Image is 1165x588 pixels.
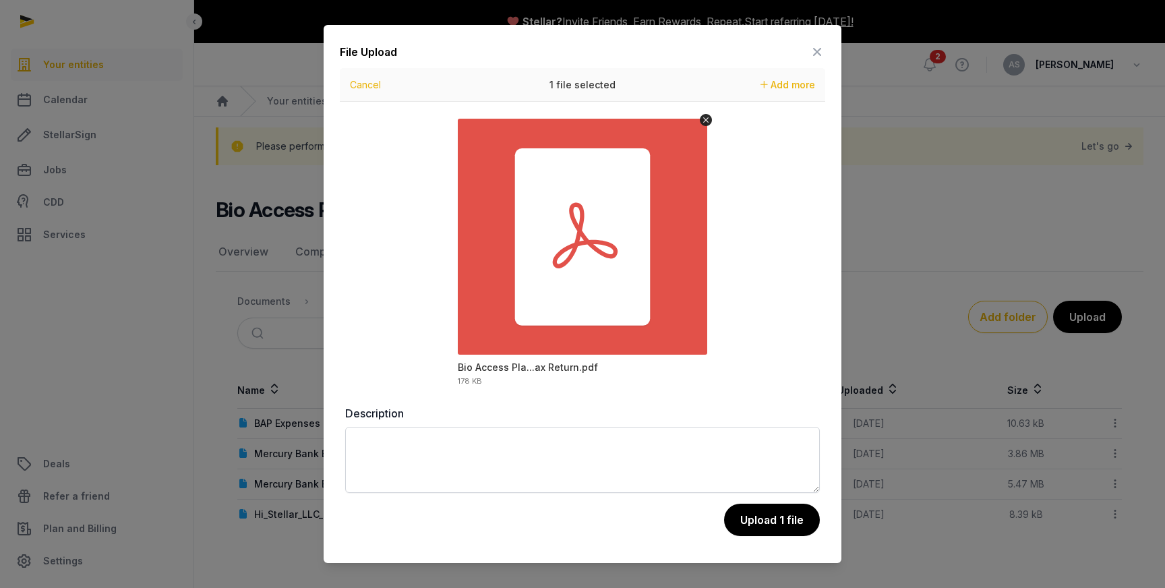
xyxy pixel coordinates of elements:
[724,504,820,536] button: Upload 1 file
[481,68,684,102] div: 1 file selected
[345,405,820,421] label: Description
[771,79,815,90] span: Add more
[1098,523,1165,588] iframe: Chat Widget
[458,378,482,385] div: 178 KB
[755,76,820,94] button: Add more files
[458,361,598,374] div: Bio Access Platforms Inc's 2023 Tax Return.pdf
[346,76,385,94] button: Cancel
[340,68,825,405] div: Uppy Dashboard
[700,114,712,126] button: Remove file
[340,44,397,60] div: File Upload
